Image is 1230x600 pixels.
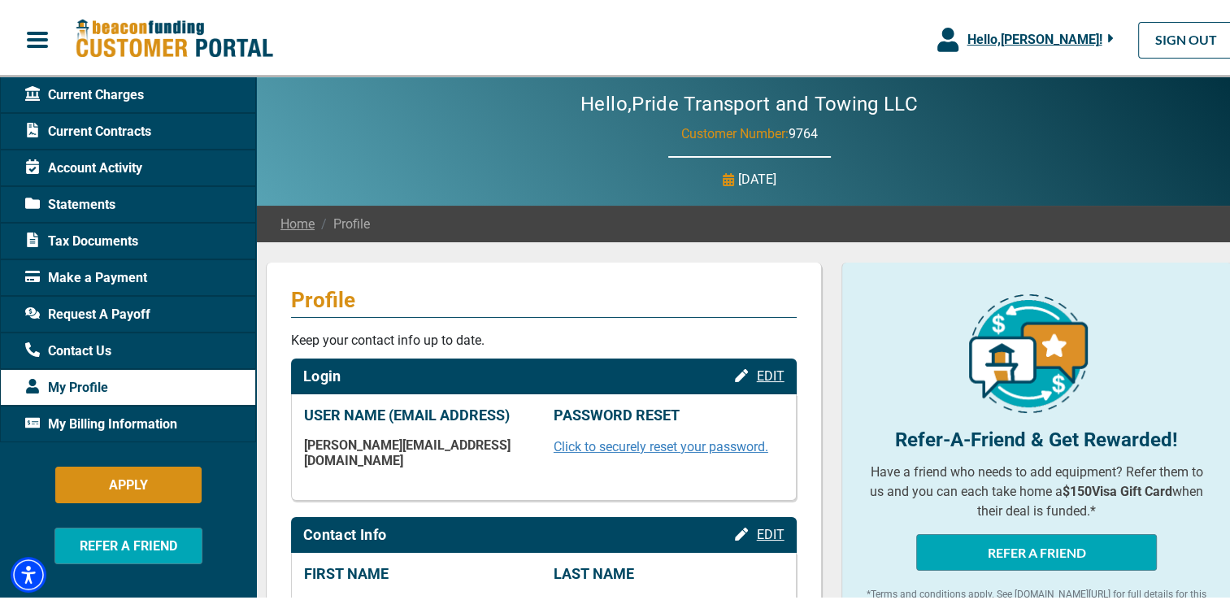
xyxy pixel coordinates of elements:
span: EDIT [757,365,785,380]
span: Make a Payment [25,265,147,285]
span: Current Charges [25,82,144,102]
p: Profile [291,284,797,310]
span: Profile [315,211,370,231]
span: Statements [25,192,115,211]
a: Click to securely reset your password. [554,436,768,451]
img: Beacon Funding Customer Portal Logo [75,15,273,57]
p: [DATE] [738,167,776,186]
button: REFER A FRIEND [54,524,202,561]
button: APPLY [55,463,202,500]
span: Customer Number: [681,123,789,138]
b: $150 Visa Gift Card [1063,480,1172,496]
h2: Contact Info [303,523,386,541]
span: 9764 [789,123,818,138]
span: Account Activity [25,155,142,175]
p: PASSWORD RESET [554,403,784,421]
span: Request A Payoff [25,302,150,321]
h2: Hello, Pride Transport and Towing LLC [532,89,967,113]
span: EDIT [757,524,785,539]
span: Tax Documents [25,228,138,248]
p: [PERSON_NAME][EMAIL_ADDRESS][DOMAIN_NAME] [304,434,534,465]
span: My Profile [25,375,108,394]
h2: Login [303,364,341,382]
p: Refer-A-Friend & Get Rewarded! [867,422,1207,451]
img: refer-a-friend-icon.png [969,291,1088,410]
p: FIRST NAME [304,562,534,580]
span: Hello, [PERSON_NAME] ! [967,28,1102,44]
span: My Billing Information [25,411,177,431]
button: REFER A FRIEND [916,531,1157,567]
div: Accessibility Menu [11,554,46,589]
p: USER NAME (EMAIL ADDRESS) [304,403,534,421]
span: Current Contracts [25,119,151,138]
p: Keep your contact info up to date. [291,328,797,347]
a: Home [280,211,315,231]
p: Have a friend who needs to add equipment? Refer them to us and you can each take home a when thei... [867,459,1207,518]
p: LAST NAME [554,562,784,580]
span: Contact Us [25,338,111,358]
